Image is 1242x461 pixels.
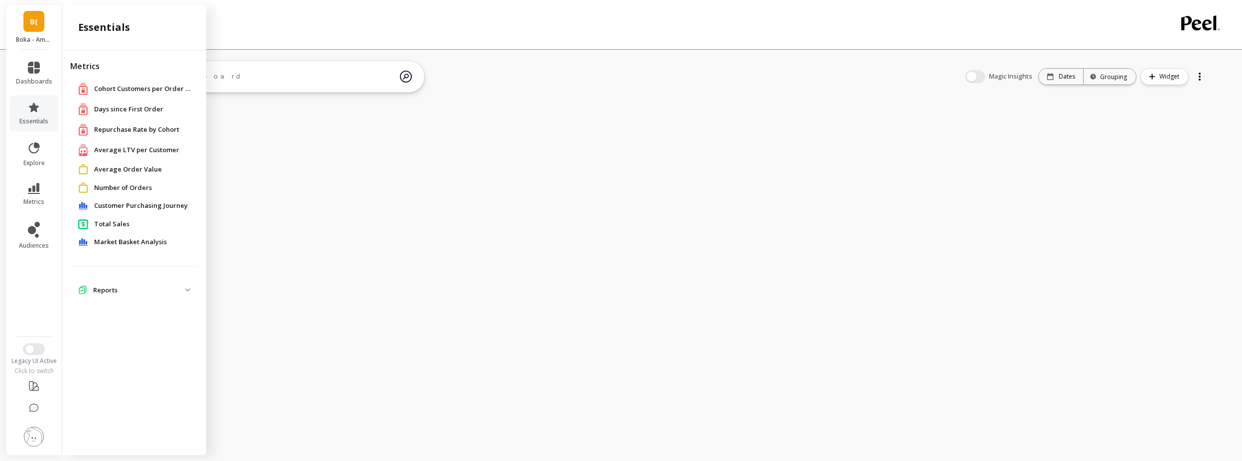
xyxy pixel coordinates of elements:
[94,183,190,193] a: Number of Orders
[94,165,162,175] span: Average Order Value
[78,202,88,210] img: navigation item icon
[6,357,62,365] div: Legacy UI Active
[1140,68,1189,85] button: Widget
[94,145,190,155] a: Average LTV per Customer
[23,343,45,355] button: Switch to New UI
[16,36,52,44] p: Boka - Amazon (Essor)
[94,201,190,211] a: Customer Purchasing Journey
[78,103,88,115] img: navigation item icon
[94,219,129,229] span: Total Sales
[19,242,49,250] span: audiences
[94,145,179,155] span: Average LTV per Customer
[94,183,152,193] span: Number of Orders
[78,20,130,34] h2: essentials
[400,63,412,90] img: magic search icon
[78,219,88,229] img: navigation item icon
[30,16,38,27] span: B(
[19,117,48,125] span: essentials
[78,183,88,193] img: navigation item icon
[78,164,88,175] img: navigation item icon
[16,78,52,86] span: dashboards
[78,123,88,136] img: navigation item icon
[94,165,190,175] a: Average Order Value
[1159,72,1182,82] span: Widget
[23,198,44,206] span: metrics
[93,285,185,295] p: Reports
[94,104,163,114] span: Days since First Order
[989,72,1034,82] span: Magic Insights
[24,427,44,447] img: profile picture
[23,159,45,167] span: explore
[6,367,62,375] div: Click to switch
[94,219,190,229] a: Total Sales
[1059,73,1075,81] p: Dates
[78,285,87,294] img: navigation item icon
[78,83,88,95] img: navigation item icon
[94,84,194,94] a: Cohort Customers per Order Count
[94,201,188,211] span: Customer Purchasing Journey
[94,237,167,247] span: Market Basket Analysis
[185,288,190,291] img: down caret icon
[94,104,190,114] a: Days since First Order
[1093,72,1127,82] div: Grouping
[70,60,198,72] h2: Metrics
[94,125,179,135] span: Repurchase Rate by Cohort
[78,238,88,246] img: navigation item icon
[78,144,88,156] img: navigation item icon
[94,125,190,135] a: Repurchase Rate by Cohort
